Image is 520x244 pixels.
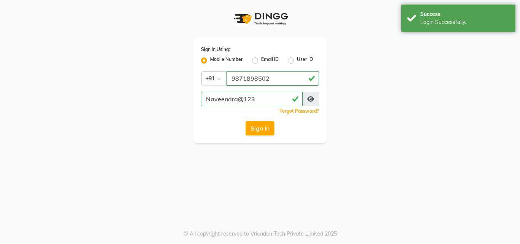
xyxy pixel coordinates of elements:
label: User ID [297,56,313,65]
input: Username [227,71,319,86]
button: Sign In [246,121,274,136]
label: Email ID [261,56,279,65]
input: Username [201,92,303,106]
img: logo1.svg [230,8,290,30]
div: Login Successfully. [420,18,510,26]
label: Mobile Number [210,56,243,65]
a: Forgot Password? [279,108,319,114]
div: Success [420,10,510,18]
label: Sign In Using: [201,46,230,53]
